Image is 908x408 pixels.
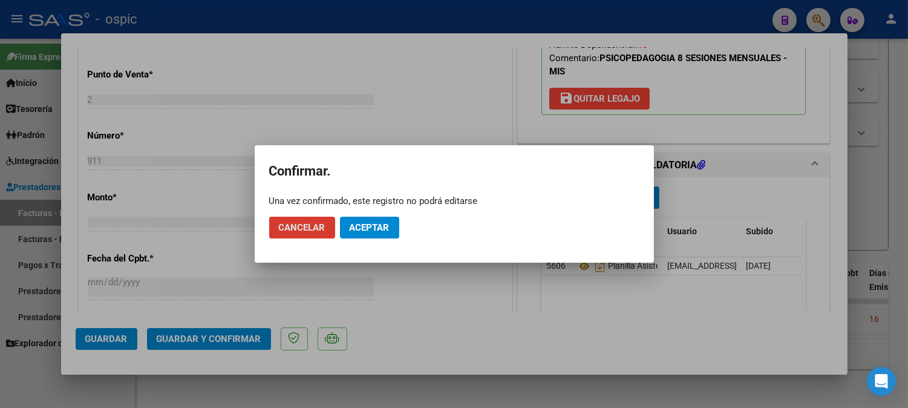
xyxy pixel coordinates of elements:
h2: Confirmar. [269,160,639,183]
button: Aceptar [340,217,399,239]
span: Cancelar [279,222,325,233]
div: Una vez confirmado, este registro no podrá editarse [269,195,639,207]
button: Cancelar [269,217,335,239]
div: Open Intercom Messenger [867,367,896,396]
span: Aceptar [350,222,390,233]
